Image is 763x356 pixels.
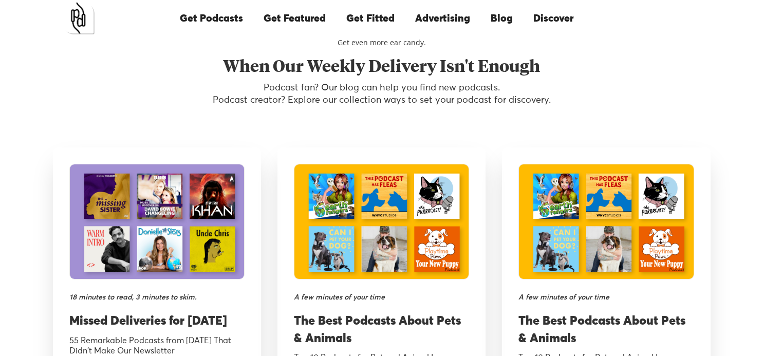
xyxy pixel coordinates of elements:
p: Podcast fan? Our blog can help you find new podcasts. Podcast creator? Explore our collection way... [184,82,579,106]
div: Get even more ear candy. [184,38,579,48]
h2: When Our Weekly Delivery Isn't Enough [184,58,579,77]
h3: The Best Podcasts About Pets & Animals [518,313,694,347]
div: 55 Remarkable Podcasts from [DATE] That Didn't Make Our Newsletter [69,335,245,356]
div: A few minutes of your time [294,294,385,301]
h3: Missed Deliveries for [DATE] [69,313,245,330]
a: Get Featured [253,1,336,36]
a: Get Fitted [336,1,405,36]
h3: The Best Podcasts About Pets & Animals [294,313,469,347]
a: Discover [523,1,584,36]
a: Advertising [405,1,480,36]
div: A few minutes of your time [518,294,609,301]
a: Get Podcasts [170,1,253,36]
a: Blog [480,1,523,36]
a: home [63,3,95,34]
div: 18 minutes to read, 3 minutes to skim. [69,294,197,301]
